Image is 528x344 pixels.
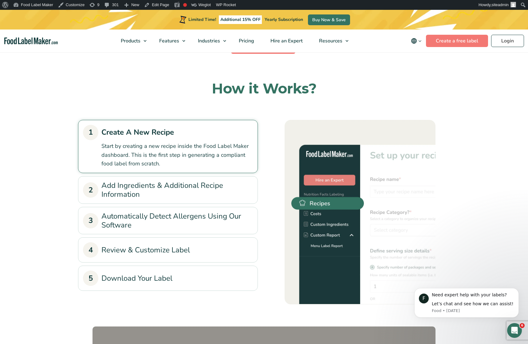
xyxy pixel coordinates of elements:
[237,38,255,44] span: Pricing
[83,271,253,286] a: 5Download Your Label
[308,14,350,25] a: Buy Now & Save
[78,266,258,291] li: 5Download Your Label
[83,125,253,140] a: 1Create A New Recipe
[265,17,303,22] span: Yearly Subscription
[101,142,253,168] p: Start by creating a new recipe inside the Food Label Maker dashboard. This is the first step in g...
[83,182,98,198] div: 2
[491,35,524,47] a: Login
[83,213,98,228] div: 3
[83,212,253,230] a: 3Automatically Detect Allergens Using Our Software
[270,120,450,304] div: 1Create A New Recipe
[190,30,229,52] a: Industries
[119,38,141,44] span: Products
[491,2,509,7] span: siteadmin
[78,237,258,263] li: 4Review & Customize Label
[83,125,98,140] div: 1
[183,3,187,7] div: Focus keyphrase not set
[83,242,98,258] div: 4
[78,176,258,204] li: 2Add Ingredients & Additional Recipe Information
[113,30,150,52] a: Products
[426,35,488,47] a: Create a free label
[317,38,343,44] span: Resources
[507,323,522,338] iframe: Intercom live chat
[83,181,253,199] a: 2Add Ingredients & Additional Recipe Information
[78,80,450,98] h2: How it Works?
[151,30,188,52] a: Features
[405,279,528,327] iframe: Intercom notifications message
[262,30,309,52] a: Hire an Expert
[196,38,221,44] span: Industries
[269,38,303,44] span: Hire an Expert
[520,323,525,328] span: 6
[78,120,258,173] li: 1Create A New Recipe
[83,271,98,286] div: 5
[78,207,258,235] li: 3Automatically Detect Allergens Using Our Software
[188,17,216,22] span: Limited Time!
[311,30,352,52] a: Resources
[157,38,180,44] span: Features
[219,15,262,24] span: Additional 15% OFF
[83,242,253,258] a: 4Review & Customize Label
[231,30,261,52] a: Pricing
